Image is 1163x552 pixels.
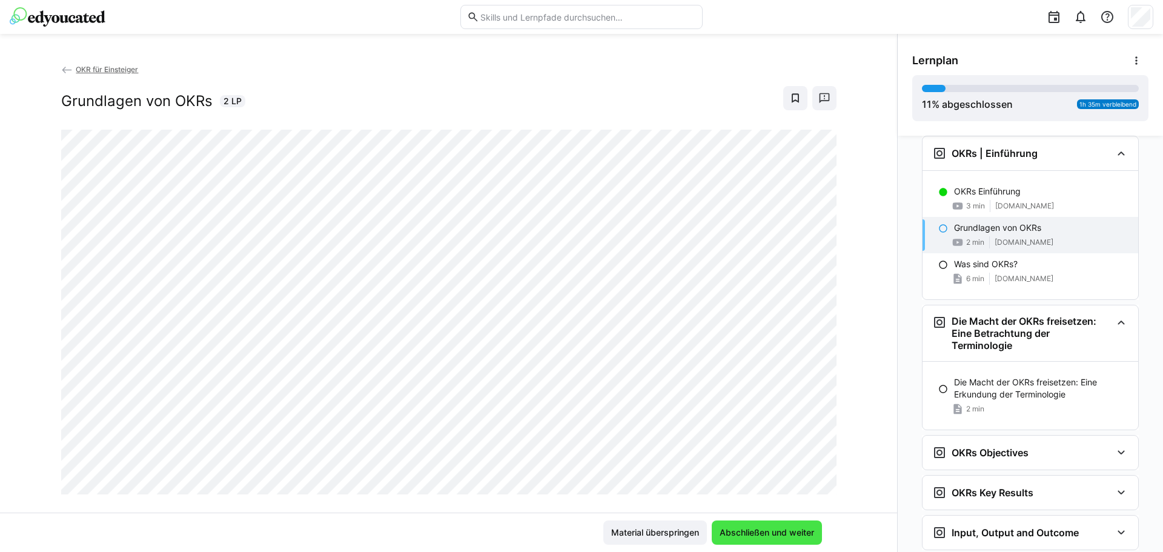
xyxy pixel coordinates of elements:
[718,527,816,539] span: Abschließen und weiter
[952,447,1029,459] h3: OKRs Objectives
[603,520,707,545] button: Material überspringen
[966,274,984,284] span: 6 min
[966,238,984,247] span: 2 min
[76,65,138,74] span: OKR für Einsteiger
[952,527,1079,539] h3: Input, Output and Outcome
[995,201,1054,211] span: [DOMAIN_NAME]
[922,98,932,110] span: 11
[995,238,1053,247] span: [DOMAIN_NAME]
[966,404,984,414] span: 2 min
[952,147,1038,159] h3: OKRs | Einführung
[952,315,1112,351] h3: Die Macht der OKRs freisetzen: Eine Betrachtung der Terminologie
[712,520,822,545] button: Abschließen und weiter
[954,376,1128,401] p: Die Macht der OKRs freisetzen: Eine Erkundung der Terminologie
[966,201,985,211] span: 3 min
[61,65,139,74] a: OKR für Einsteiger
[1079,101,1136,108] span: 1h 35m verbleibend
[912,54,958,67] span: Lernplan
[609,527,701,539] span: Material überspringen
[922,97,1013,111] div: % abgeschlossen
[61,92,213,110] h2: Grundlagen von OKRs
[479,12,696,22] input: Skills und Lernpfade durchsuchen…
[954,185,1021,198] p: OKRs Einführung
[224,95,242,107] span: 2 LP
[954,222,1041,234] p: Grundlagen von OKRs
[954,258,1018,270] p: Was sind OKRs?
[952,487,1033,499] h3: OKRs Key Results
[995,274,1053,284] span: [DOMAIN_NAME]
